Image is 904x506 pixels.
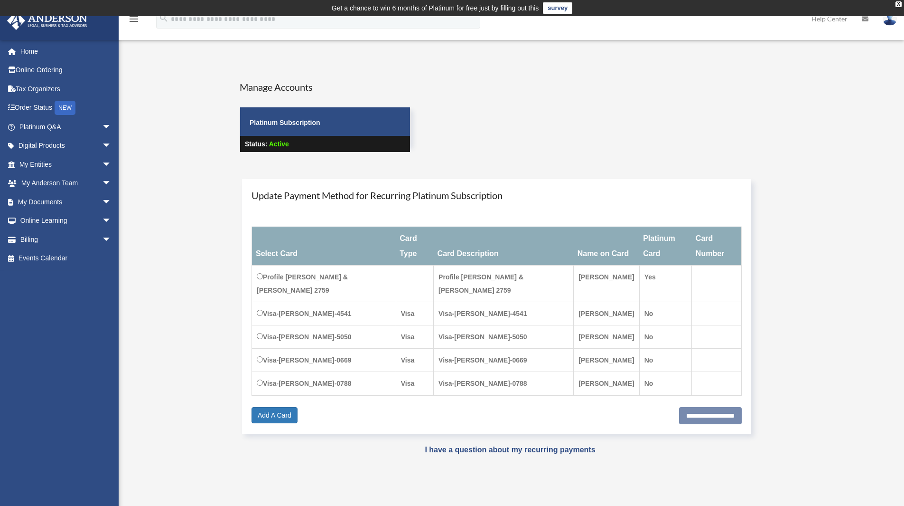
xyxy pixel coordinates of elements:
[102,117,121,137] span: arrow_drop_down
[240,80,410,94] h4: Manage Accounts
[7,174,126,193] a: My Anderson Teamarrow_drop_down
[128,13,140,25] i: menu
[543,2,572,14] a: survey
[7,192,126,211] a: My Documentsarrow_drop_down
[252,325,396,348] td: Visa-[PERSON_NAME]-5050
[639,325,692,348] td: No
[252,265,396,302] td: Profile [PERSON_NAME] & [PERSON_NAME] 2759
[639,265,692,302] td: Yes
[7,155,126,174] a: My Entitiesarrow_drop_down
[158,13,169,23] i: search
[396,227,433,265] th: Card Type
[7,117,126,136] a: Platinum Q&Aarrow_drop_down
[434,265,574,302] td: Profile [PERSON_NAME] & [PERSON_NAME] 2759
[574,227,639,265] th: Name on Card
[692,227,741,265] th: Card Number
[574,302,639,325] td: [PERSON_NAME]
[102,136,121,156] span: arrow_drop_down
[102,230,121,249] span: arrow_drop_down
[102,155,121,174] span: arrow_drop_down
[7,61,126,80] a: Online Ordering
[269,140,289,148] span: Active
[7,211,126,230] a: Online Learningarrow_drop_down
[574,325,639,348] td: [PERSON_NAME]
[7,98,126,118] a: Order StatusNEW
[55,101,75,115] div: NEW
[245,140,267,148] strong: Status:
[252,348,396,372] td: Visa-[PERSON_NAME]-0669
[7,42,126,61] a: Home
[574,265,639,302] td: [PERSON_NAME]
[396,325,433,348] td: Visa
[434,302,574,325] td: Visa-[PERSON_NAME]-4541
[7,249,126,268] a: Events Calendar
[639,372,692,395] td: No
[252,302,396,325] td: Visa-[PERSON_NAME]-4541
[396,348,433,372] td: Visa
[7,79,126,98] a: Tax Organizers
[396,372,433,395] td: Visa
[639,227,692,265] th: Platinum Card
[639,302,692,325] td: No
[250,119,320,126] strong: Platinum Subscription
[895,1,902,7] div: close
[252,407,298,423] a: Add A Card
[102,192,121,212] span: arrow_drop_down
[574,372,639,395] td: [PERSON_NAME]
[4,11,90,30] img: Anderson Advisors Platinum Portal
[7,136,126,155] a: Digital Productsarrow_drop_down
[396,302,433,325] td: Visa
[102,174,121,193] span: arrow_drop_down
[434,227,574,265] th: Card Description
[434,372,574,395] td: Visa-[PERSON_NAME]-0788
[332,2,539,14] div: Get a chance to win 6 months of Platinum for free just by filling out this
[252,189,742,202] h4: Update Payment Method for Recurring Platinum Subscription
[883,12,897,26] img: User Pic
[425,446,595,454] a: I have a question about my recurring payments
[252,227,396,265] th: Select Card
[102,211,121,231] span: arrow_drop_down
[434,348,574,372] td: Visa-[PERSON_NAME]-0669
[128,17,140,25] a: menu
[574,348,639,372] td: [PERSON_NAME]
[252,372,396,395] td: Visa-[PERSON_NAME]-0788
[639,348,692,372] td: No
[434,325,574,348] td: Visa-[PERSON_NAME]-5050
[7,230,126,249] a: Billingarrow_drop_down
